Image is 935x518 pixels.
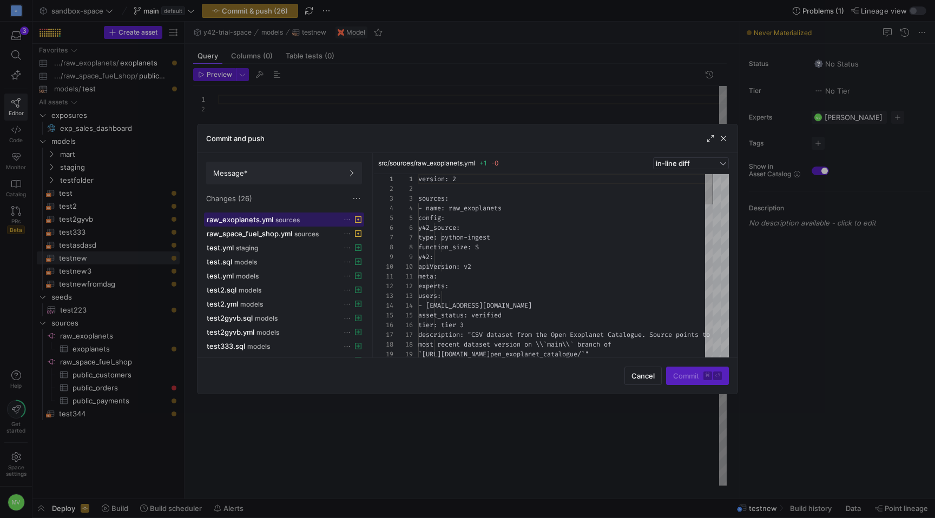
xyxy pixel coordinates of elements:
[491,159,499,167] span: -0
[204,283,364,297] button: test2.sqlmodels
[393,271,413,281] div: 11
[207,257,232,266] span: test.sql
[374,242,393,252] div: 8
[207,229,292,238] span: raw_space_fuel_shop.yml
[207,314,253,322] span: test2gyvb.sql
[374,194,393,203] div: 3
[393,320,413,330] div: 16
[213,169,248,177] span: Message*
[207,356,247,364] span: test333.yml
[418,321,464,329] span: tier: tier 3
[393,340,413,349] div: 18
[393,233,413,242] div: 7
[418,272,437,281] span: meta:
[393,262,413,271] div: 10
[374,271,393,281] div: 11
[418,253,433,261] span: y42:
[418,175,456,183] span: version: 2
[204,339,364,353] button: test333.sqlmodels
[204,255,364,269] button: test.sqlmodels
[374,174,393,184] div: 1
[631,371,655,380] span: Cancel
[418,282,449,290] span: experts:
[374,349,393,359] div: 19
[275,216,300,224] span: sources
[418,223,460,232] span: y42_source:
[204,269,364,283] button: test.ymlmodels
[393,291,413,301] div: 13
[239,287,261,294] span: models
[418,340,585,349] span: most recent dataset version on \\`main\\` br
[656,159,690,168] span: in-line diff
[206,162,362,184] button: Message*
[374,291,393,301] div: 13
[592,330,710,339] span: net Catalogue. Source points to
[247,343,270,350] span: models
[374,281,393,291] div: 12
[374,330,393,340] div: 17
[374,262,393,271] div: 10
[249,357,272,364] span: models
[393,223,413,233] div: 6
[393,310,413,320] div: 15
[393,252,413,262] div: 9
[418,330,592,339] span: description: "CSV dataset from the Open Exopla
[393,194,413,203] div: 3
[393,203,413,213] div: 4
[240,301,263,308] span: models
[374,233,393,242] div: 7
[236,244,258,252] span: staging
[207,285,236,294] span: test2.sql
[294,230,319,238] span: sources
[374,310,393,320] div: 15
[204,297,364,311] button: test2.ymlmodels
[418,243,479,251] span: function_size: S
[418,204,502,212] span: - name: raw_exoplanets
[207,271,234,280] span: test.yml
[204,227,364,241] button: raw_space_fuel_shop.ymlsources
[624,367,662,385] button: Cancel
[585,340,611,349] span: anch of
[204,212,364,227] button: raw_exoplanets.ymlsources
[418,301,532,310] span: - [EMAIL_ADDRESS][DOMAIN_NAME]
[207,243,234,252] span: test.yml
[418,350,490,358] span: `[URL][DOMAIN_NAME]
[207,215,273,224] span: raw_exoplanets.yml
[207,328,254,336] span: test2gyvb.yml
[374,340,393,349] div: 18
[418,262,471,271] span: apiVersion: v2
[393,174,413,184] div: 1
[418,291,441,300] span: users:
[378,160,475,167] span: src/sources/raw_exoplanets.yml
[236,273,259,280] span: models
[374,213,393,223] div: 5
[204,311,364,325] button: test2gyvb.sqlmodels
[255,315,278,322] span: models
[418,311,502,320] span: asset_status: verified
[206,134,265,143] h3: Commit and push
[204,325,364,339] button: test2gyvb.ymlmodels
[418,214,445,222] span: config:
[479,159,487,167] span: +1
[374,320,393,330] div: 16
[490,350,589,358] span: pen_exoplanet_catalogue/`"
[393,184,413,194] div: 2
[393,349,413,359] div: 19
[418,233,490,242] span: type: python-ingest
[256,329,279,336] span: models
[393,301,413,310] div: 14
[393,213,413,223] div: 5
[374,223,393,233] div: 6
[374,301,393,310] div: 14
[393,242,413,252] div: 8
[418,194,449,203] span: sources:
[207,342,245,350] span: test333.sql
[234,258,257,266] span: models
[206,194,252,203] span: Changes (26)
[204,353,364,367] button: test333.ymlmodels
[374,203,393,213] div: 4
[393,330,413,340] div: 17
[374,252,393,262] div: 9
[393,281,413,291] div: 12
[207,300,238,308] span: test2.yml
